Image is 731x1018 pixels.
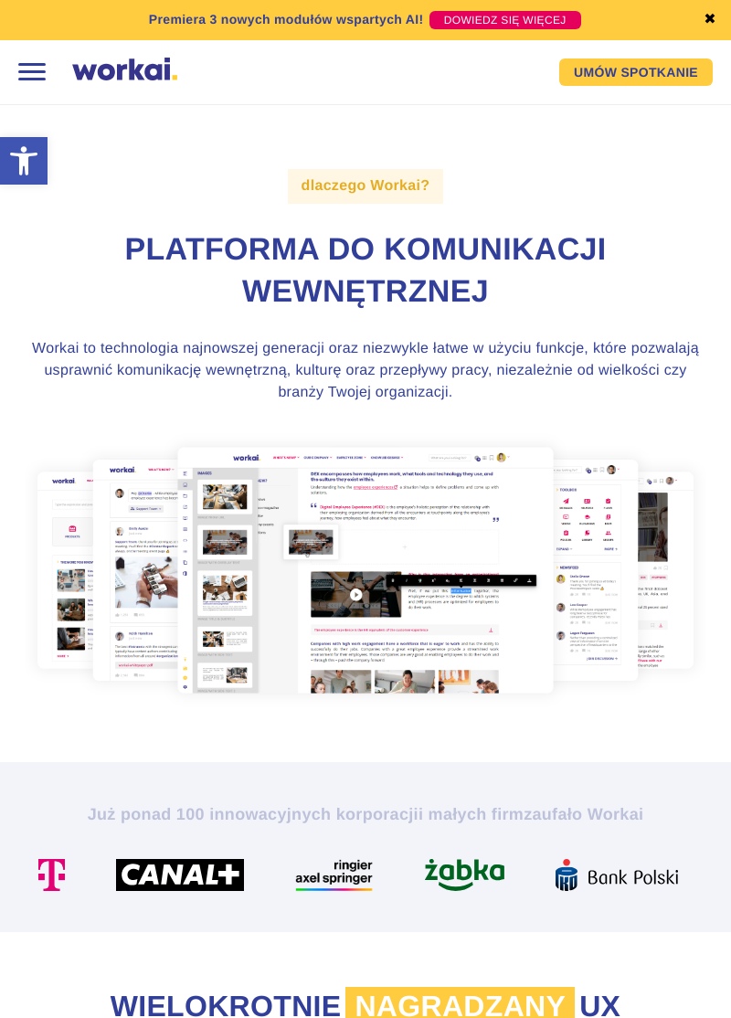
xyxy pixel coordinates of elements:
a: DOWIEDZ SIĘ WIĘCEJ [429,11,581,29]
a: UMÓW SPOTKANIE [559,58,713,86]
img: why Workai? [25,433,707,707]
a: ✖ [704,13,716,27]
h2: Już ponad 100 innowacyjnych korporacji zaufało Workai [25,803,707,825]
h3: Workai to technologia najnowszej generacji oraz niezwykle łatwe w użyciu funkcje, które pozwalają... [25,338,707,404]
h1: Platforma do komunikacji wewnętrznej [25,229,707,313]
label: dlaczego Workai? [288,169,444,204]
i: i małych firm [418,805,524,823]
p: Premiera 3 nowych modułów wspartych AI! [149,10,424,29]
